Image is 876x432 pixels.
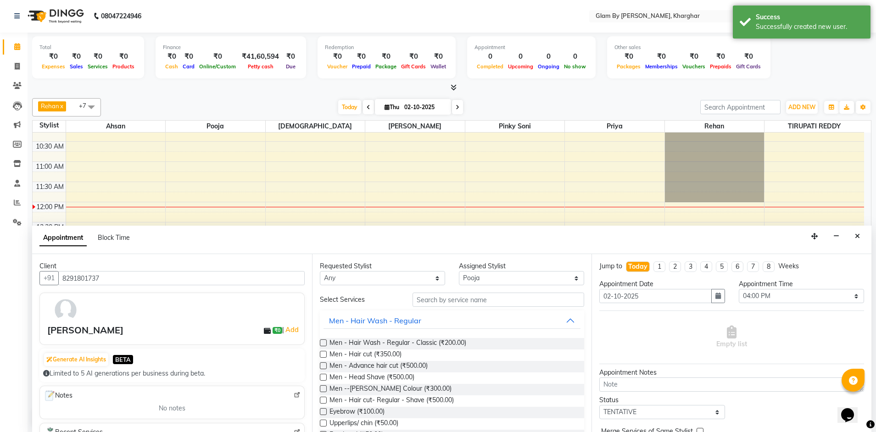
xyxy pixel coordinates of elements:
span: No notes [159,404,185,413]
div: ₹41,60,594 [238,51,283,62]
span: Memberships [643,63,680,70]
span: Vouchers [680,63,708,70]
input: Search by service name [413,293,584,307]
div: ₹0 [67,51,85,62]
div: ₹0 [197,51,238,62]
div: ₹0 [180,51,197,62]
span: Men - Hair cut- Regular - Shave (₹500.00) [329,395,454,407]
span: Online/Custom [197,63,238,70]
div: Appointment [474,44,588,51]
li: 7 [747,261,759,272]
span: Completed [474,63,506,70]
div: ₹0 [708,51,734,62]
span: Appointment [39,230,87,246]
span: Notes [44,390,73,402]
span: Ahsan [66,121,166,132]
span: Pooja [166,121,265,132]
div: Today [628,262,647,271]
div: 0 [562,51,588,62]
span: Thu [382,104,402,111]
div: ₹0 [39,51,67,62]
div: ₹0 [163,51,180,62]
div: Jump to [599,261,622,271]
span: +7 [79,102,93,109]
input: Search Appointment [700,100,781,114]
span: Men --[PERSON_NAME] Colour (₹300.00) [329,384,452,395]
input: Search by Name/Mobile/Email/Code [58,271,305,285]
div: ₹0 [643,51,680,62]
div: ₹0 [350,51,373,62]
div: ₹0 [680,51,708,62]
div: ₹0 [734,51,763,62]
div: Limited to 5 AI generations per business during beta. [43,369,301,378]
div: 12:00 PM [34,202,66,212]
span: Wallet [428,63,448,70]
div: Weeks [778,261,799,271]
span: Rehan [665,121,764,132]
div: ₹0 [85,51,110,62]
span: Services [85,63,110,70]
a: x [59,102,63,110]
span: Men - Head Shave (₹500.00) [329,372,414,384]
span: ADD NEW [788,104,815,111]
li: 4 [700,261,712,272]
span: priya [565,121,664,132]
li: 5 [716,261,728,272]
span: Eyebrow (₹100.00) [329,407,385,418]
span: Cash [163,63,180,70]
button: ADD NEW [786,101,818,114]
div: 0 [474,51,506,62]
div: ₹0 [283,51,299,62]
span: [PERSON_NAME] [365,121,465,132]
span: Prepaids [708,63,734,70]
span: Gift Cards [734,63,763,70]
div: Select Services [313,295,406,305]
li: 2 [669,261,681,272]
input: yyyy-mm-dd [599,289,711,303]
iframe: chat widget [837,395,867,423]
div: Client [39,261,305,271]
span: Upcoming [506,63,536,70]
span: Men - Hair cut (₹350.00) [329,349,402,361]
div: ₹0 [399,51,428,62]
button: +91 [39,271,59,285]
div: Other sales [614,44,763,51]
div: Total [39,44,137,51]
div: Status [599,395,725,405]
div: 12:30 PM [34,222,66,232]
div: 0 [536,51,562,62]
span: Block Time [98,233,130,242]
div: ₹0 [110,51,137,62]
div: Requested Stylist [320,261,445,271]
div: Assigned Stylist [459,261,584,271]
div: Appointment Date [599,279,725,289]
span: Expenses [39,63,67,70]
div: 11:30 AM [34,182,66,192]
span: Upperlips/ chin (₹50.00) [329,418,398,430]
span: No show [562,63,588,70]
span: Gift Cards [399,63,428,70]
img: avatar [52,297,79,323]
div: ₹0 [325,51,350,62]
div: 11:00 AM [34,162,66,172]
span: Men - Hair Wash - Regular - Classic (₹200.00) [329,338,466,349]
div: Redemption [325,44,448,51]
b: 08047224946 [101,3,141,29]
span: Due [284,63,298,70]
button: Men - Hair Wash - Regular [324,312,581,329]
span: Voucher [325,63,350,70]
div: [PERSON_NAME] [47,323,123,337]
span: Empty list [716,326,747,349]
span: BETA [113,355,133,364]
input: 2025-10-02 [402,100,447,114]
div: ₹0 [373,51,399,62]
div: Finance [163,44,299,51]
div: Men - Hair Wash - Regular [329,315,421,326]
div: Success [756,12,864,22]
span: Package [373,63,399,70]
span: | [282,324,300,335]
span: Sales [67,63,85,70]
div: Appointment Time [739,279,864,289]
div: ₹0 [428,51,448,62]
span: Packages [614,63,643,70]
